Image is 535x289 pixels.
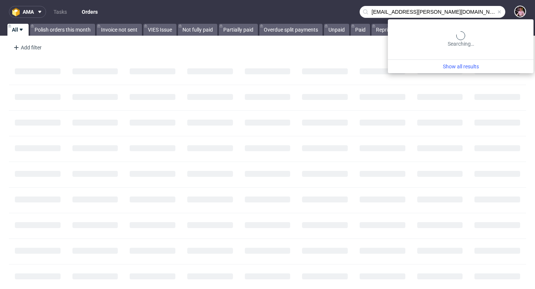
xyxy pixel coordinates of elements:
[9,6,46,18] button: ama
[515,6,525,17] img: Aleks Ziemkowski
[219,24,258,36] a: Partially paid
[97,24,142,36] a: Invoice not sent
[178,24,217,36] a: Not fully paid
[391,63,531,70] a: Show all results
[372,24,397,36] a: Reprint
[77,6,102,18] a: Orders
[7,24,29,36] a: All
[391,31,531,48] div: Searching…
[324,24,349,36] a: Unpaid
[143,24,176,36] a: VIES Issue
[351,24,370,36] a: Paid
[259,24,322,36] a: Overdue split payments
[30,24,95,36] a: Polish orders this month
[12,8,23,16] img: logo
[23,9,34,14] span: ama
[49,6,71,18] a: Tasks
[10,42,43,53] div: Add filter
